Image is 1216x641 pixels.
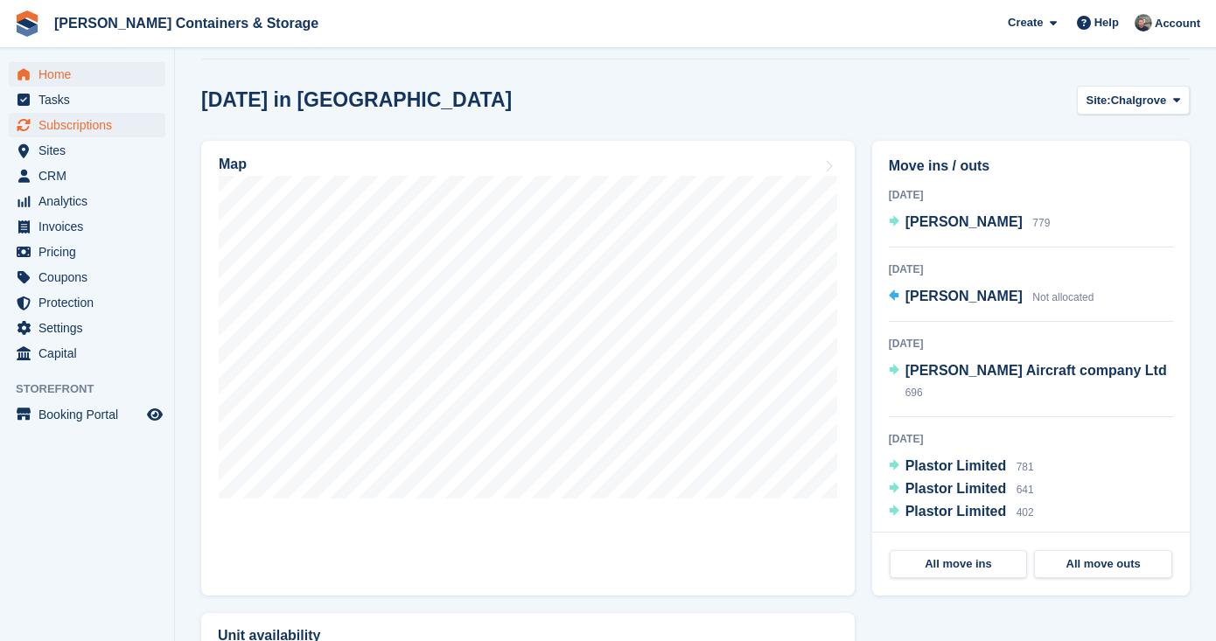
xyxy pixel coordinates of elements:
[9,189,165,213] a: menu
[1135,14,1152,31] img: Adam Greenhalgh
[905,481,1007,496] span: Plastor Limited
[38,113,143,137] span: Subscriptions
[9,214,165,239] a: menu
[38,240,143,264] span: Pricing
[38,214,143,239] span: Invoices
[38,138,143,163] span: Sites
[38,87,143,112] span: Tasks
[905,387,923,399] span: 696
[38,164,143,188] span: CRM
[1111,92,1167,109] span: Chalgrove
[16,380,174,398] span: Storefront
[905,458,1007,473] span: Plastor Limited
[890,550,1028,578] a: All move ins
[889,478,1034,501] a: Plastor Limited 641
[889,431,1173,447] div: [DATE]
[1008,14,1043,31] span: Create
[201,88,512,112] h2: [DATE] in [GEOGRAPHIC_DATA]
[889,187,1173,203] div: [DATE]
[38,316,143,340] span: Settings
[9,265,165,289] a: menu
[38,290,143,315] span: Protection
[1017,461,1034,473] span: 781
[9,164,165,188] a: menu
[9,402,165,427] a: menu
[9,62,165,87] a: menu
[889,456,1034,478] a: Plastor Limited 781
[1094,14,1119,31] span: Help
[1032,217,1050,229] span: 779
[38,189,143,213] span: Analytics
[201,141,855,596] a: Map
[38,265,143,289] span: Coupons
[1077,86,1191,115] button: Site: Chalgrove
[1155,15,1200,32] span: Account
[47,9,325,38] a: [PERSON_NAME] Containers & Storage
[889,360,1173,404] a: [PERSON_NAME] Aircraft company Ltd 696
[889,286,1094,309] a: [PERSON_NAME] Not allocated
[889,336,1173,352] div: [DATE]
[1017,484,1034,496] span: 641
[9,138,165,163] a: menu
[889,156,1173,177] h2: Move ins / outs
[9,290,165,315] a: menu
[219,157,247,172] h2: Map
[9,341,165,366] a: menu
[889,212,1051,234] a: [PERSON_NAME] 779
[1017,506,1034,519] span: 402
[9,113,165,137] a: menu
[905,504,1007,519] span: Plastor Limited
[144,404,165,425] a: Preview store
[905,363,1167,378] span: [PERSON_NAME] Aircraft company Ltd
[9,316,165,340] a: menu
[38,341,143,366] span: Capital
[1032,291,1094,303] span: Not allocated
[38,62,143,87] span: Home
[9,240,165,264] a: menu
[889,261,1173,277] div: [DATE]
[889,501,1034,524] a: Plastor Limited 402
[905,214,1023,229] span: [PERSON_NAME]
[38,402,143,427] span: Booking Portal
[9,87,165,112] a: menu
[1034,550,1172,578] a: All move outs
[905,289,1023,303] span: [PERSON_NAME]
[1087,92,1111,109] span: Site:
[14,10,40,37] img: stora-icon-8386f47178a22dfd0bd8f6a31ec36ba5ce8667c1dd55bd0f319d3a0aa187defe.svg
